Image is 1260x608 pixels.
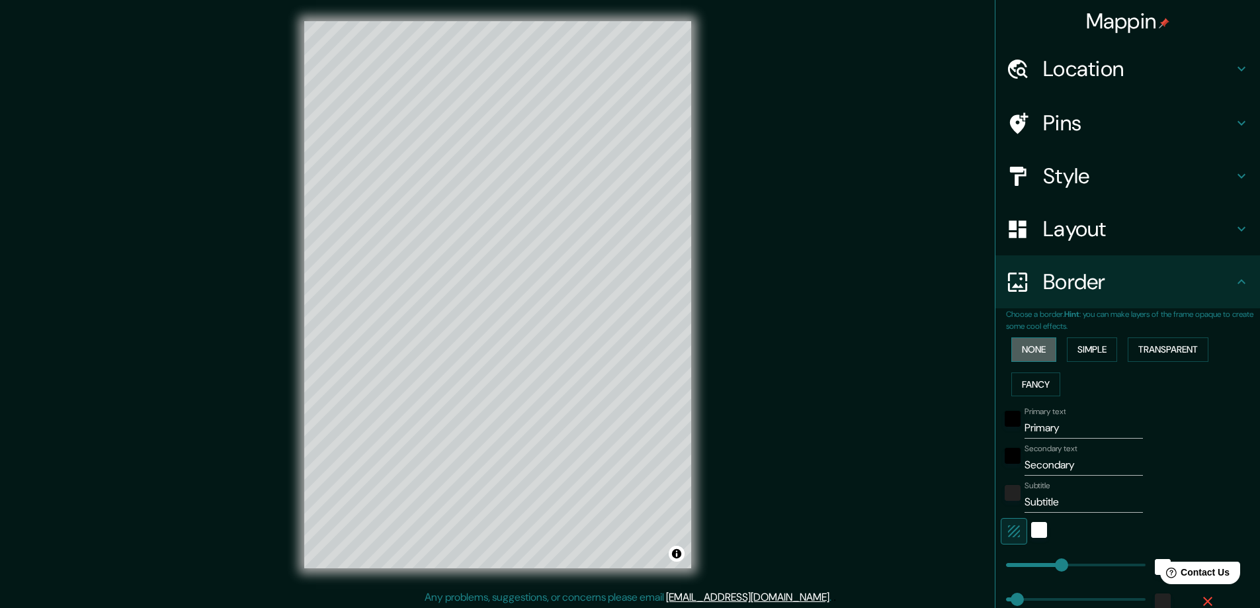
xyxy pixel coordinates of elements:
[1043,163,1234,189] h4: Style
[833,589,836,605] div: .
[1005,448,1021,464] button: black
[1025,480,1050,492] label: Subtitle
[1031,522,1047,538] button: white
[831,589,833,605] div: .
[1005,411,1021,427] button: black
[1011,337,1056,362] button: None
[425,589,831,605] p: Any problems, suggestions, or concerns please email .
[995,150,1260,202] div: Style
[1025,406,1066,417] label: Primary text
[1064,309,1079,320] b: Hint
[1025,443,1077,455] label: Secondary text
[995,42,1260,95] div: Location
[1043,110,1234,136] h4: Pins
[1159,18,1169,28] img: pin-icon.png
[995,97,1260,150] div: Pins
[995,202,1260,255] div: Layout
[1128,337,1208,362] button: Transparent
[995,255,1260,308] div: Border
[1011,372,1060,397] button: Fancy
[666,590,829,604] a: [EMAIL_ADDRESS][DOMAIN_NAME]
[1043,269,1234,295] h4: Border
[1043,56,1234,82] h4: Location
[1142,556,1245,593] iframe: Help widget launcher
[669,546,685,562] button: Toggle attribution
[1005,485,1021,501] button: color-222222
[1006,308,1260,332] p: Choose a border. : you can make layers of the frame opaque to create some cool effects.
[1067,337,1117,362] button: Simple
[1043,216,1234,242] h4: Layout
[1086,8,1170,34] h4: Mappin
